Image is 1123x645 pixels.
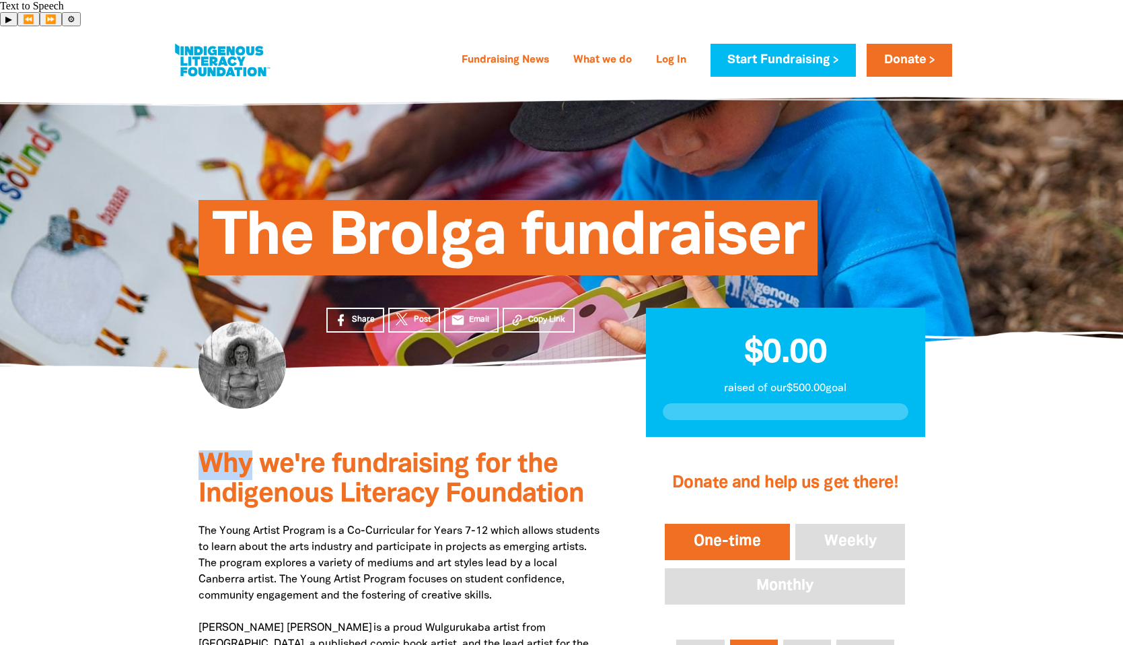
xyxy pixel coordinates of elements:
[662,456,908,510] h2: Donate and help us get there!
[503,308,575,333] button: Copy Link
[711,44,856,77] a: Start Fundraising
[326,308,384,333] a: Share
[744,338,827,369] span: $0.00
[212,210,805,275] span: The Brolga fundraiser
[662,521,793,563] button: One-time
[793,521,908,563] button: Weekly
[663,380,908,397] p: raised of our $500.00 goal
[40,12,62,26] button: Forward
[414,314,431,326] span: Post
[62,12,81,26] button: Settings
[565,50,640,71] a: What we do
[648,50,694,71] a: Log In
[662,566,908,607] button: Monthly
[198,452,584,507] span: Why we're fundraising for the Indigenous Literacy Foundation
[867,44,951,77] a: Donate
[388,308,440,333] a: Post
[444,308,499,333] a: emailEmail
[469,314,489,326] span: Email
[454,50,557,71] a: Fundraising News
[451,313,465,327] i: email
[17,12,40,26] button: Previous
[352,314,375,326] span: Share
[528,314,565,326] span: Copy Link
